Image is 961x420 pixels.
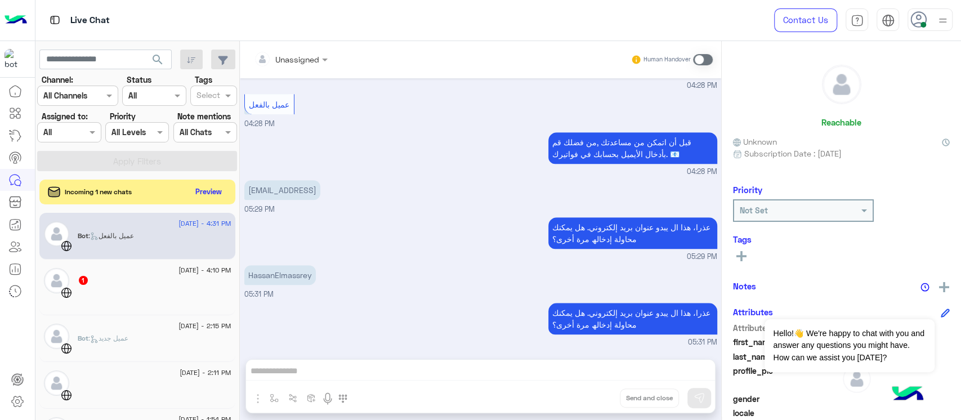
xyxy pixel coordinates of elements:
[733,351,841,363] span: last_name
[44,268,69,293] img: defaultAdmin.png
[151,53,164,66] span: search
[733,234,950,244] h6: Tags
[37,151,237,171] button: Apply Filters
[687,81,717,91] span: 04:28 PM
[733,393,841,405] span: gender
[79,276,88,285] span: 1
[936,14,950,28] img: profile
[44,221,69,247] img: defaultAdmin.png
[244,265,316,285] p: 17/9/2025, 5:31 PM
[78,334,88,342] span: Bot
[687,167,717,177] span: 04:28 PM
[78,231,88,240] span: Bot
[823,65,861,104] img: defaultAdmin.png
[920,283,929,292] img: notes
[65,187,132,197] span: Incoming 1 new chats
[5,8,27,32] img: Logo
[733,407,841,419] span: locale
[88,231,134,240] span: : عميل بالفعل
[178,218,231,229] span: [DATE] - 4:31 PM
[643,55,691,64] small: Human Handover
[733,281,756,291] h6: Notes
[882,14,895,27] img: tab
[851,14,864,27] img: tab
[733,136,777,148] span: Unknown
[48,13,62,27] img: tab
[843,365,871,393] img: defaultAdmin.png
[733,322,841,334] span: Attribute Name
[61,240,72,252] img: WebChat
[61,343,72,354] img: WebChat
[244,290,274,298] span: 05:31 PM
[939,282,949,292] img: add
[42,74,73,86] label: Channel:
[195,89,220,104] div: Select
[244,119,275,128] span: 04:28 PM
[548,217,717,249] p: 17/9/2025, 5:29 PM
[178,321,231,331] span: [DATE] - 2:15 PM
[733,185,762,195] h6: Priority
[846,8,868,32] a: tab
[888,375,927,414] img: hulul-logo.png
[177,110,231,122] label: Note mentions
[821,117,861,127] h6: Reachable
[61,390,72,401] img: WebChat
[180,368,231,378] span: [DATE] - 2:11 PM
[244,205,275,213] span: 05:29 PM
[44,370,69,396] img: defaultAdmin.png
[191,184,227,200] button: Preview
[61,287,72,298] img: WebChat
[70,13,110,28] p: Live Chat
[733,336,841,348] span: first_name
[548,132,717,164] p: 17/9/2025, 4:28 PM
[843,393,950,405] span: null
[127,74,151,86] label: Status
[42,110,88,122] label: Assigned to:
[733,365,841,391] span: profile_pic
[620,388,679,408] button: Send and close
[195,74,212,86] label: Tags
[774,8,837,32] a: Contact Us
[110,110,136,122] label: Priority
[548,303,717,334] p: 17/9/2025, 5:31 PM
[843,407,950,419] span: null
[744,148,842,159] span: Subscription Date : [DATE]
[144,50,172,74] button: search
[44,324,69,349] img: defaultAdmin.png
[249,100,289,109] span: عميل بالفعل
[244,180,320,200] p: 17/9/2025, 5:29 PM
[88,334,128,342] span: : عميل جديد
[688,337,717,348] span: 05:31 PM
[765,319,934,372] span: Hello!👋 We're happy to chat with you and answer any questions you might have. How can we assist y...
[178,265,231,275] span: [DATE] - 4:10 PM
[687,252,717,262] span: 05:29 PM
[733,307,773,317] h6: Attributes
[5,49,25,69] img: 171468393613305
